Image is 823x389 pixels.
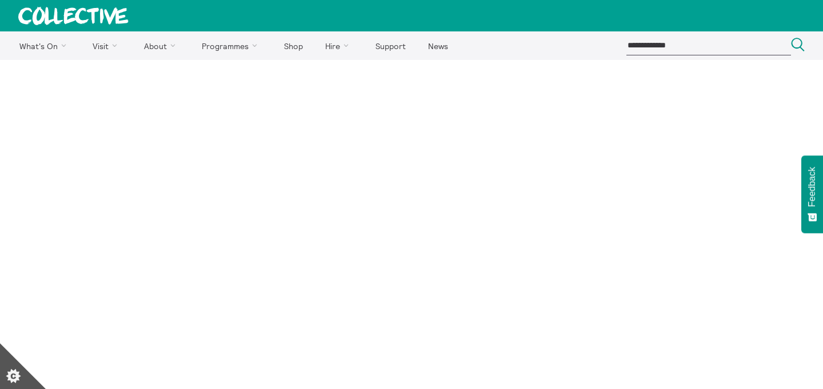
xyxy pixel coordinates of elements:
a: Programmes [192,31,272,60]
a: Shop [274,31,313,60]
a: Support [365,31,416,60]
a: Hire [315,31,363,60]
button: Feedback - Show survey [801,155,823,233]
span: Feedback [807,167,817,207]
a: News [418,31,458,60]
a: What's On [9,31,81,60]
a: About [134,31,190,60]
a: Visit [83,31,132,60]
